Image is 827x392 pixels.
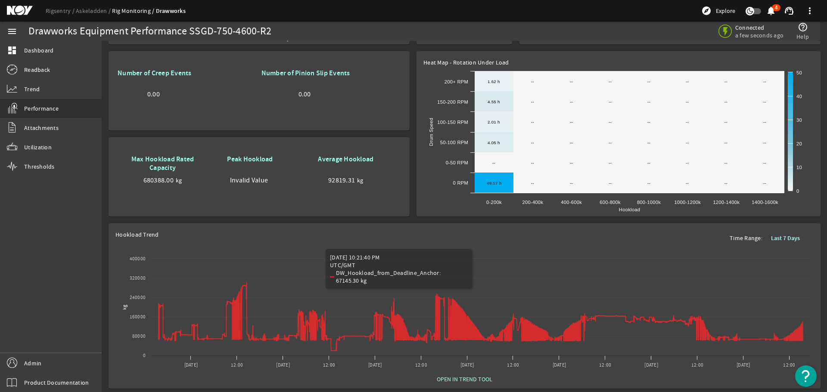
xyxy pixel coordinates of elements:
[724,79,728,84] text: --
[368,362,382,368] text: [DATE]
[637,200,661,205] text: 800-1000k
[423,59,509,66] span: Heat Map - Rotation Under Load
[724,161,728,165] text: --
[796,117,802,123] text: 30
[118,68,192,77] b: Number of Creep Events
[686,79,689,84] text: --
[531,140,534,145] text: --
[701,6,712,16] mat-icon: explore
[686,161,689,165] text: --
[796,94,802,99] text: 40
[227,154,273,164] b: Peak Hookload
[328,176,355,185] span: 92819.31
[446,160,468,165] text: 0-50 RPM
[724,181,728,185] text: --
[724,120,728,124] text: --
[783,362,795,368] text: 12:00
[795,365,817,387] button: Open Resource Center
[24,104,59,113] span: Performance
[570,79,573,84] text: --
[599,362,611,368] text: 12:00
[570,120,573,124] text: --
[570,181,573,185] text: --
[763,79,766,84] text: --
[445,79,468,84] text: 200+ RPM
[647,79,650,84] text: --
[686,120,689,124] text: --
[600,200,621,205] text: 600-800k
[735,31,783,39] span: a few seconds ago
[724,140,728,145] text: --
[730,230,807,246] div: Time Range:
[415,362,427,368] text: 12:00
[698,4,739,18] button: Explore
[115,246,814,375] svg: Chart title
[430,371,499,387] button: OPEN IN TREND TOOL
[609,79,612,84] text: --
[24,123,59,132] span: Attachments
[28,27,271,36] div: Drawworks Equipment Performance SSGD-750-4600-R2
[609,99,612,104] text: --
[130,294,146,301] text: 240000
[763,99,766,104] text: --
[647,161,650,165] text: --
[713,200,740,205] text: 1200-1400k
[24,46,53,55] span: Dashboard
[644,362,658,368] text: [DATE]
[507,362,519,368] text: 12:00
[531,99,534,104] text: --
[647,140,650,145] text: --
[130,275,146,281] text: 320000
[24,65,50,74] span: Readback
[121,304,128,310] text: kg
[570,99,573,104] text: --
[609,120,612,124] text: --
[796,32,809,41] span: Help
[24,143,52,151] span: Utilization
[357,176,364,185] span: kg
[798,22,808,32] mat-icon: help_outline
[318,154,373,164] b: Average Hookload
[132,333,146,340] text: 80000
[763,161,766,165] text: --
[488,99,500,104] text: 4.55 h
[24,359,41,367] span: Admin
[76,7,112,15] a: Askeladden
[437,99,468,105] text: 150-200 RPM
[437,375,492,383] span: OPEN IN TREND TOOL
[784,6,794,16] mat-icon: support_agent
[764,230,807,246] button: Last 7 Days
[486,200,502,205] text: 0-200k
[737,362,750,368] text: [DATE]
[531,161,534,165] text: --
[609,140,612,145] text: --
[7,45,17,56] mat-icon: dashboard
[570,161,573,165] text: --
[437,120,468,125] text: 100-150 RPM
[24,85,40,93] span: Trend
[131,154,194,172] b: Max Hookload Rated Capacity
[609,181,612,185] text: --
[553,362,566,368] text: [DATE]
[147,90,160,99] span: 0.00
[522,200,543,205] text: 200-400k
[488,140,500,145] text: 4.05 h
[647,99,650,104] text: --
[796,70,802,75] text: 50
[24,378,89,387] span: Product Documentation
[796,188,799,194] text: 0
[453,180,468,185] text: 0 RPM
[619,207,640,212] text: Hookload
[531,79,534,84] text: --
[686,181,689,185] text: --
[487,181,501,185] text: 49.57 h
[675,200,701,205] text: 1000-1200k
[796,165,802,170] text: 10
[735,24,783,31] span: Connected
[766,6,775,15] button: 4
[323,362,335,368] text: 12:00
[143,176,174,185] span: 680388.00
[7,26,17,37] mat-icon: menu
[231,362,243,368] text: 12:00
[492,161,495,165] text: --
